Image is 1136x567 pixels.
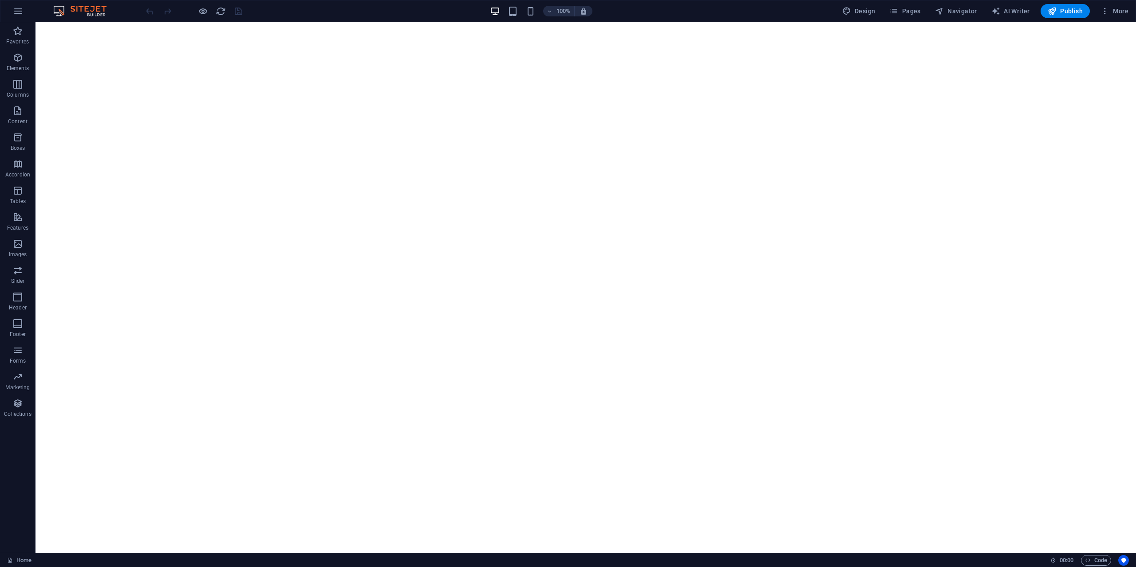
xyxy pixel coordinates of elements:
[889,7,920,16] span: Pages
[5,384,30,391] p: Marketing
[7,224,28,231] p: Features
[10,357,26,364] p: Forms
[6,38,29,45] p: Favorites
[1118,555,1129,566] button: Usercentrics
[11,145,25,152] p: Boxes
[10,331,26,338] p: Footer
[1060,555,1073,566] span: 00 00
[9,304,27,311] p: Header
[556,6,571,16] h6: 100%
[1085,555,1107,566] span: Code
[886,4,924,18] button: Pages
[215,6,226,16] button: reload
[839,4,879,18] div: Design (Ctrl+Alt+Y)
[931,4,981,18] button: Navigator
[842,7,876,16] span: Design
[580,7,588,15] i: On resize automatically adjust zoom level to fit chosen device.
[11,278,25,285] p: Slider
[1081,555,1111,566] button: Code
[1041,4,1090,18] button: Publish
[8,118,28,125] p: Content
[7,555,32,566] a: Click to cancel selection. Double-click to open Pages
[197,6,208,16] button: Click here to leave preview mode and continue editing
[988,4,1033,18] button: AI Writer
[51,6,118,16] img: Editor Logo
[10,198,26,205] p: Tables
[1097,4,1132,18] button: More
[7,91,29,98] p: Columns
[935,7,977,16] span: Navigator
[1048,7,1083,16] span: Publish
[9,251,27,258] p: Images
[1050,555,1074,566] h6: Session time
[5,171,30,178] p: Accordion
[1066,557,1067,563] span: :
[839,4,879,18] button: Design
[7,65,29,72] p: Elements
[991,7,1030,16] span: AI Writer
[216,6,226,16] i: Reload page
[1100,7,1128,16] span: More
[4,411,31,418] p: Collections
[543,6,575,16] button: 100%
